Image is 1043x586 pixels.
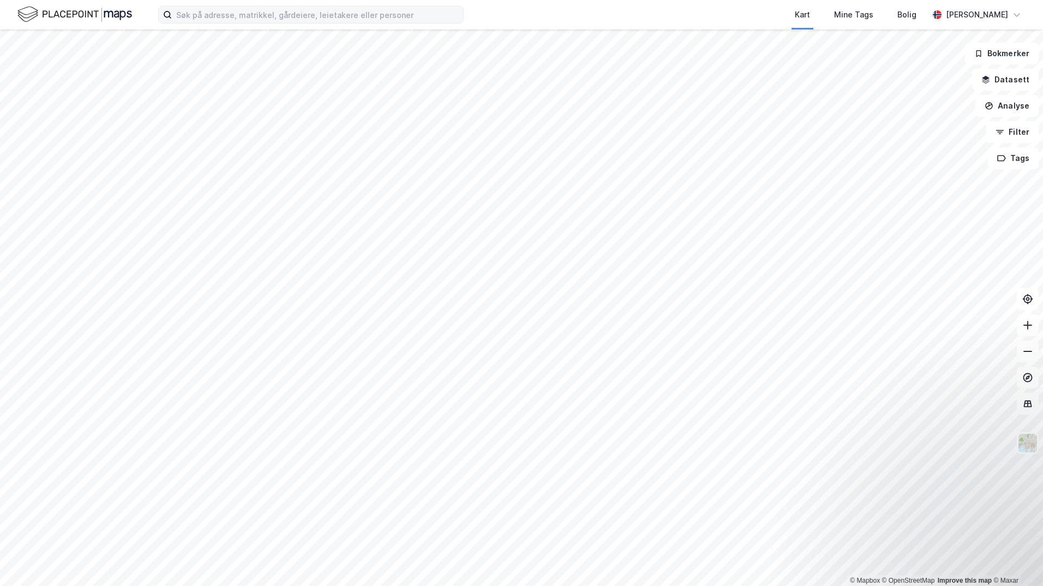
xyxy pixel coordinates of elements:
div: Mine Tags [834,8,873,21]
input: Søk på adresse, matrikkel, gårdeiere, leietakere eller personer [172,7,463,23]
a: Mapbox [850,577,880,584]
button: Bokmerker [965,43,1039,64]
a: OpenStreetMap [882,577,935,584]
button: Datasett [972,69,1039,91]
div: Bolig [897,8,916,21]
img: logo.f888ab2527a4732fd821a326f86c7f29.svg [17,5,132,24]
img: Z [1017,433,1038,453]
div: [PERSON_NAME] [946,8,1008,21]
button: Filter [986,121,1039,143]
div: Kart [795,8,810,21]
button: Analyse [975,95,1039,117]
button: Tags [988,147,1039,169]
iframe: Intercom notifications message [825,504,1043,581]
a: Improve this map [938,577,992,584]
